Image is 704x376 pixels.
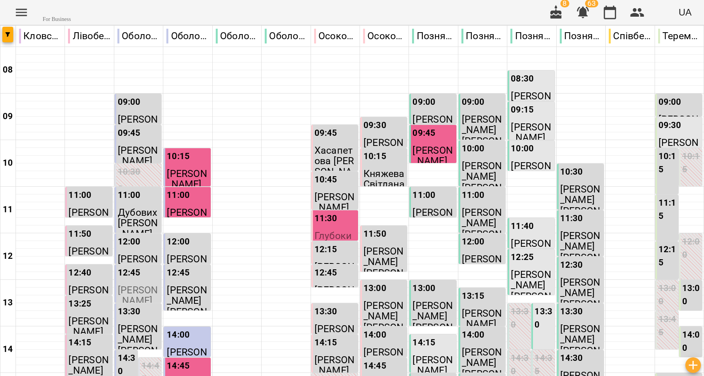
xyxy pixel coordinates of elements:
label: 11:00 [167,190,190,200]
label: 12:45 [314,268,337,277]
label: 12:00 [167,237,190,246]
label: 13:00 [412,283,435,293]
p: [PERSON_NAME] [560,206,602,227]
div: Ольга ЕПОВА [662,180,673,191]
div: Олена САФРОНОВА-СМИРНОВА [391,122,402,133]
img: Любов ПУШНЯК [145,192,157,203]
img: Любов ПУШНЯК [145,130,157,141]
span: [PERSON_NAME] [511,269,551,291]
span: [PERSON_NAME] [118,114,158,136]
span: [PERSON_NAME] [167,168,207,190]
div: Любов ПУШНЯК [145,99,157,110]
div: Ольга МОСКАЛЕНКО [96,192,108,203]
div: Наталя ПОСИПАЙКО [489,238,501,250]
img: Даниїл КАЛАШНИК [538,106,550,118]
p: [PERSON_NAME] [462,229,504,250]
img: Даниїл КАЛАШНИК [538,254,550,265]
p: [PERSON_NAME] - Позняки [511,291,553,323]
label: 13:30 [511,307,529,330]
label: 11:50 [363,229,386,239]
label: 09:30 [363,120,386,130]
span: [PERSON_NAME] [167,284,207,307]
button: Menu [9,0,33,24]
span: [PERSON_NAME] [659,114,699,136]
p: Позняки/2 [461,29,504,43]
p: Співбесіди [609,29,651,43]
label: 12:00 [462,237,485,246]
p: [PERSON_NAME] [118,345,160,367]
div: Наталя ПОСИПАЙКО [489,331,501,343]
label: 14:15 [412,338,435,347]
label: 13:15 [462,291,485,301]
img: Юрій ГАЛІС [194,192,206,203]
label: 10:00 [511,144,534,153]
label: 12:15 [659,244,676,268]
div: Наталя ПОСИПАЙКО [489,99,501,110]
h6: 12 [3,250,13,263]
p: Осокорки/2 [363,29,405,43]
label: 11:40 [511,221,534,231]
label: 12:00 [682,237,700,260]
span: [PERSON_NAME] [462,160,502,182]
label: 12:25 [511,252,534,262]
p: Кловська [19,29,61,43]
span: [PERSON_NAME] [167,207,207,229]
div: Юрій ГАЛІС [194,153,206,165]
button: Створити урок [685,357,701,373]
div: Юрій ГАЛІС [194,331,206,343]
img: Наталя ПОСИПАЙКО [489,192,501,203]
label: 12:45 [167,268,190,277]
span: [PERSON_NAME] [314,323,355,345]
span: UA [679,7,692,18]
label: 13:00 [363,283,386,293]
label: 13:30 [560,307,583,316]
div: Юлія КРАВЧЕНКО [440,339,452,351]
img: Юлія КРАВЧЕНКО [440,99,452,110]
img: Олена САФРОНОВА-СМИРНОВА [391,331,402,343]
div: Ольга ЕПОВА [685,180,697,191]
span: [PERSON_NAME] [659,137,699,159]
img: Тетяна КУРУЧ [342,130,353,141]
div: Олена САФРОНОВА-СМИРНОВА [391,285,402,296]
label: 12:15 [314,244,337,254]
img: Віктор АРТЕМЕНКО [587,355,599,366]
img: Ольга ЕПОВА [662,273,673,284]
span: [PERSON_NAME] [363,347,404,369]
p: Позняки/3 [510,29,553,43]
p: Оболонь/4 [265,29,307,43]
span: Глубокий [PERSON_NAME] [314,230,356,263]
div: Тетяна КУРУЧ [342,269,353,281]
label: 08:30 [511,74,534,83]
p: Позняки/1 [412,29,454,43]
div: Тетяна КУРУЧ [342,339,353,351]
div: Даниїл КАЛАШНИК [538,75,550,87]
label: 13:00 [682,283,700,307]
div: Олена САФРОНОВА-СМИРНОВА [391,153,402,165]
img: Voopty Logo [43,2,82,14]
img: Юрій ГАЛІС [194,362,206,374]
p: [PERSON_NAME] [560,252,602,274]
img: Олена САФРОНОВА-СМИРНОВА [391,230,402,242]
img: Ольга МОСКАЛЕНКО [96,269,108,281]
span: [PERSON_NAME] [560,184,601,206]
div: Любов ПУШНЯК [145,269,157,281]
img: Ольга ЕПОВА [662,343,673,354]
label: 11:50 [68,229,91,239]
img: Любов ПУШНЯК [145,168,157,180]
div: Юрій ГАЛІС [194,269,206,281]
label: 12:45 [118,268,141,277]
p: 0 [118,184,160,195]
button: UA [676,4,695,21]
img: Юлія КРАВЧЕНКО [440,192,452,203]
label: 10:00 [462,144,485,153]
div: Віктор АРТЕМЕНКО [587,308,599,320]
p: Осокорки/1 [314,29,356,43]
label: 11:15 [659,198,676,221]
